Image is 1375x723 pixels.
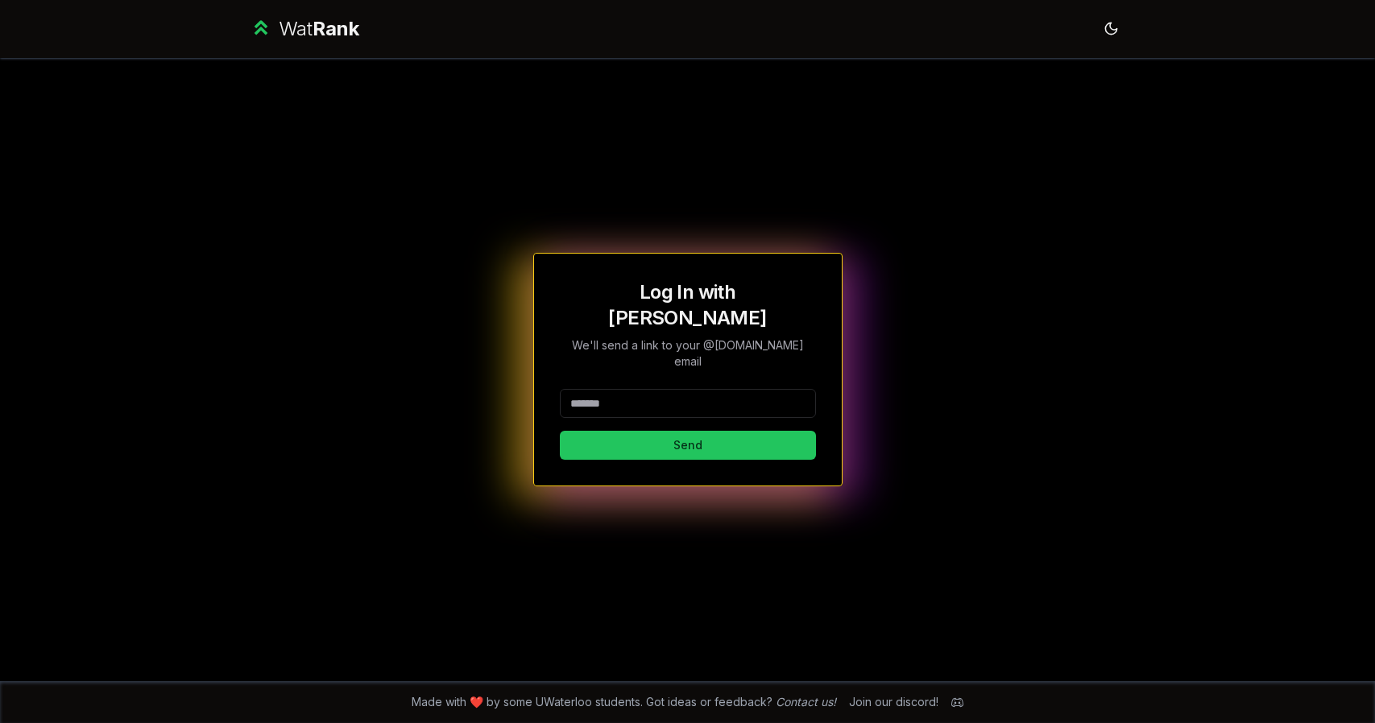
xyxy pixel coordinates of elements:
span: Rank [313,17,359,40]
div: Wat [279,16,359,42]
a: WatRank [250,16,360,42]
a: Contact us! [776,695,836,709]
button: Send [560,431,816,460]
h1: Log In with [PERSON_NAME] [560,279,816,331]
div: Join our discord! [849,694,938,710]
p: We'll send a link to your @[DOMAIN_NAME] email [560,337,816,370]
span: Made with ❤️ by some UWaterloo students. Got ideas or feedback? [412,694,836,710]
